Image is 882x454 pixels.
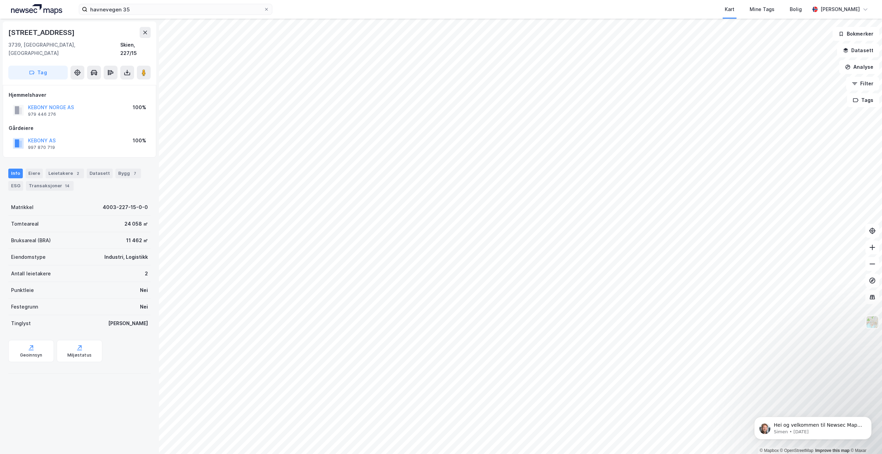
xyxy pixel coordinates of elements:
a: Improve this map [815,448,850,453]
div: Info [8,169,23,178]
div: 7 [131,170,138,177]
div: 11 462 ㎡ [126,236,148,245]
div: 979 446 276 [28,112,56,117]
div: Kart [725,5,734,13]
div: 2 [145,269,148,278]
div: Eiendomstype [11,253,46,261]
div: [PERSON_NAME] [108,319,148,328]
div: [STREET_ADDRESS] [8,27,76,38]
div: Bygg [115,169,141,178]
div: Antall leietakere [11,269,51,278]
div: Gårdeiere [9,124,150,132]
button: Tags [847,93,879,107]
div: Hjemmelshaver [9,91,150,99]
a: OpenStreetMap [780,448,814,453]
div: 2 [74,170,81,177]
div: Datasett [87,169,113,178]
button: Bokmerker [833,27,879,41]
button: Datasett [837,44,879,57]
button: Filter [846,77,879,91]
img: Z [866,315,879,329]
div: Bolig [790,5,802,13]
div: Transaksjoner [26,181,74,191]
div: Festegrunn [11,303,38,311]
div: 3739, [GEOGRAPHIC_DATA], [GEOGRAPHIC_DATA] [8,41,120,57]
div: ESG [8,181,23,191]
div: Nei [140,303,148,311]
div: Mine Tags [750,5,775,13]
a: Mapbox [760,448,779,453]
div: Punktleie [11,286,34,294]
div: Matrikkel [11,203,34,211]
div: Tinglyst [11,319,31,328]
img: logo.a4113a55bc3d86da70a041830d287a7e.svg [11,4,62,15]
input: Søk på adresse, matrikkel, gårdeiere, leietakere eller personer [87,4,264,15]
div: Eiere [26,169,43,178]
div: 100% [133,103,146,112]
button: Tag [8,66,68,79]
div: Tomteareal [11,220,39,228]
div: 4003-227-15-0-0 [103,203,148,211]
div: 14 [64,182,71,189]
div: 100% [133,136,146,145]
div: [PERSON_NAME] [820,5,860,13]
div: Miljøstatus [67,352,92,358]
div: Geoinnsyn [20,352,43,358]
div: 24 058 ㎡ [124,220,148,228]
div: Leietakere [46,169,84,178]
div: Industri, Logistikk [104,253,148,261]
div: 997 870 719 [28,145,55,150]
div: Skien, 227/15 [120,41,151,57]
div: Bruksareal (BRA) [11,236,51,245]
button: Analyse [839,60,879,74]
iframe: Intercom notifications message [744,402,882,451]
div: Nei [140,286,148,294]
